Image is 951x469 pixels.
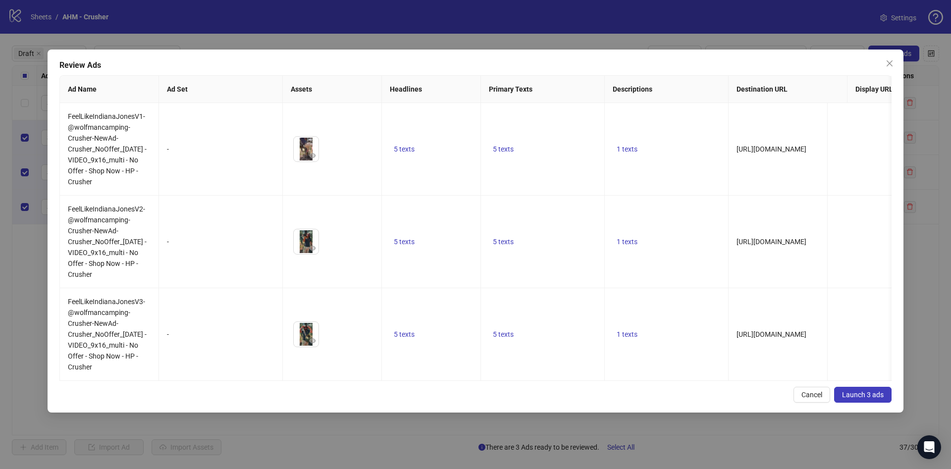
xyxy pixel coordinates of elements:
[489,143,518,155] button: 5 texts
[60,76,159,103] th: Ad Name
[617,330,637,338] span: 1 texts
[307,335,318,347] button: Preview
[842,391,884,399] span: Launch 3 ads
[489,236,518,248] button: 5 texts
[394,238,415,246] span: 5 texts
[390,143,419,155] button: 5 texts
[617,145,637,153] span: 1 texts
[394,145,415,153] span: 5 texts
[801,391,822,399] span: Cancel
[307,242,318,254] button: Preview
[834,387,892,403] button: Launch 3 ads
[917,435,941,459] div: Open Intercom Messenger
[613,236,641,248] button: 1 texts
[390,236,419,248] button: 5 texts
[847,76,947,103] th: Display URL
[493,330,514,338] span: 5 texts
[294,322,318,347] img: Asset 1
[729,76,847,103] th: Destination URL
[793,387,830,403] button: Cancel
[167,329,274,340] div: -
[294,229,318,254] img: Asset 1
[167,144,274,155] div: -
[613,328,641,340] button: 1 texts
[394,330,415,338] span: 5 texts
[737,238,806,246] span: [URL][DOMAIN_NAME]
[159,76,283,103] th: Ad Set
[167,236,274,247] div: -
[68,205,147,278] span: FeelLikeIndianaJonesV2-@wolfmancamping-Crusher-NewAd-Crusher_NoOffer_[DATE] - VIDEO_9x16_multi - ...
[68,112,147,186] span: FeelLikeIndianaJonesV1-@wolfmancamping-Crusher-NewAd-Crusher_NoOffer_[DATE] - VIDEO_9x16_multi - ...
[493,145,514,153] span: 5 texts
[309,245,316,252] span: eye
[882,55,898,71] button: Close
[737,145,806,153] span: [URL][DOMAIN_NAME]
[59,59,892,71] div: Review Ads
[309,152,316,159] span: eye
[493,238,514,246] span: 5 texts
[613,143,641,155] button: 1 texts
[390,328,419,340] button: 5 texts
[489,328,518,340] button: 5 texts
[68,298,147,371] span: FeelLikeIndianaJonesV3-@wolfmancamping-Crusher-NewAd-Crusher_NoOffer_[DATE] - VIDEO_9x16_multi - ...
[382,76,481,103] th: Headlines
[481,76,605,103] th: Primary Texts
[309,337,316,344] span: eye
[307,150,318,161] button: Preview
[737,330,806,338] span: [URL][DOMAIN_NAME]
[605,76,729,103] th: Descriptions
[283,76,382,103] th: Assets
[617,238,637,246] span: 1 texts
[294,137,318,161] img: Asset 1
[886,59,894,67] span: close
